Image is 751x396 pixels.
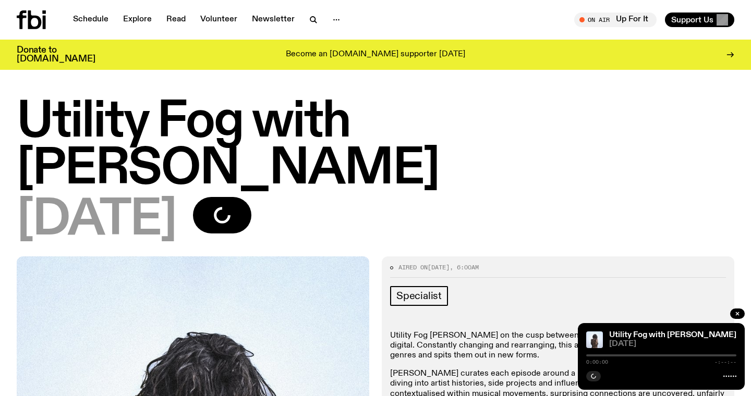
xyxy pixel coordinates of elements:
[671,15,713,24] span: Support Us
[246,13,301,27] a: Newsletter
[586,360,608,365] span: 0:00:00
[17,46,95,64] h3: Donate to [DOMAIN_NAME]
[665,13,734,27] button: Support Us
[194,13,244,27] a: Volunteer
[390,286,448,306] a: Specialist
[117,13,158,27] a: Explore
[714,360,736,365] span: -:--:--
[17,99,734,193] h1: Utility Fog with [PERSON_NAME]
[390,331,726,361] p: Utility Fog [PERSON_NAME] on the cusp between acoustic and electronic, organic and digital. Const...
[67,13,115,27] a: Schedule
[428,263,450,271] span: [DATE]
[574,13,657,27] button: On AirUp For It
[286,50,465,59] p: Become an [DOMAIN_NAME] supporter [DATE]
[586,16,651,23] span: Tune in live
[160,13,192,27] a: Read
[586,331,603,348] img: Cover of Leese's album Δ
[450,263,479,271] span: , 6:00am
[396,290,442,302] span: Specialist
[17,197,176,244] span: [DATE]
[609,331,736,339] a: Utility Fog with [PERSON_NAME]
[609,340,736,348] span: [DATE]
[398,263,428,271] span: Aired on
